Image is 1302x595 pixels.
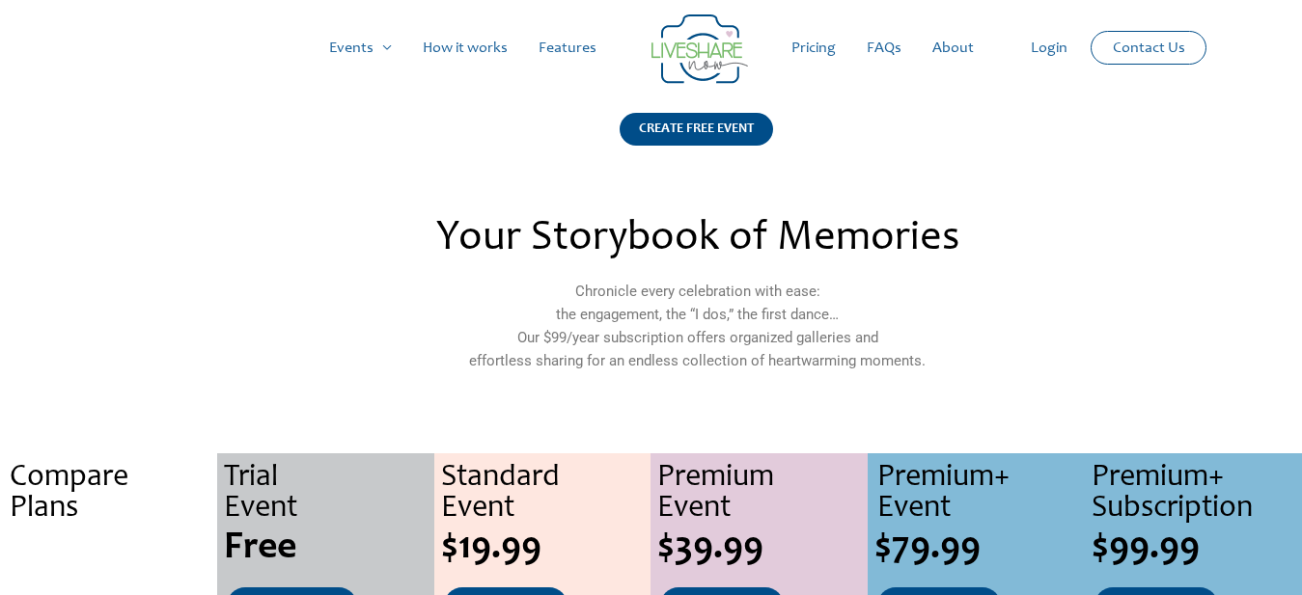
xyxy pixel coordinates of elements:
div: Premium Event [657,463,868,525]
a: Login [1015,17,1083,79]
div: $19.99 [441,529,651,568]
div: Premium+ Event [877,463,1085,525]
img: LiveShare logo - Capture & Share Event Memories [651,14,748,84]
a: Pricing [776,17,851,79]
div: Trial Event [224,463,434,525]
h2: Your Storybook of Memories [279,218,1115,260]
a: FAQs [851,17,917,79]
a: Features [523,17,612,79]
div: $79.99 [874,529,1085,568]
a: Contact Us [1097,32,1201,64]
div: $99.99 [1092,529,1302,568]
div: Free [224,529,434,568]
p: Chronicle every celebration with ease: the engagement, the “I dos,” the first dance… Our $99/year... [279,280,1115,372]
div: Premium+ Subscription [1092,463,1302,525]
div: Compare Plans [10,463,217,525]
a: About [917,17,989,79]
div: Standard Event [441,463,651,525]
nav: Site Navigation [34,17,1268,79]
div: $39.99 [657,529,868,568]
a: CREATE FREE EVENT [620,113,773,170]
a: How it works [407,17,523,79]
div: CREATE FREE EVENT [620,113,773,146]
a: Events [314,17,407,79]
span: . [103,529,113,568]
